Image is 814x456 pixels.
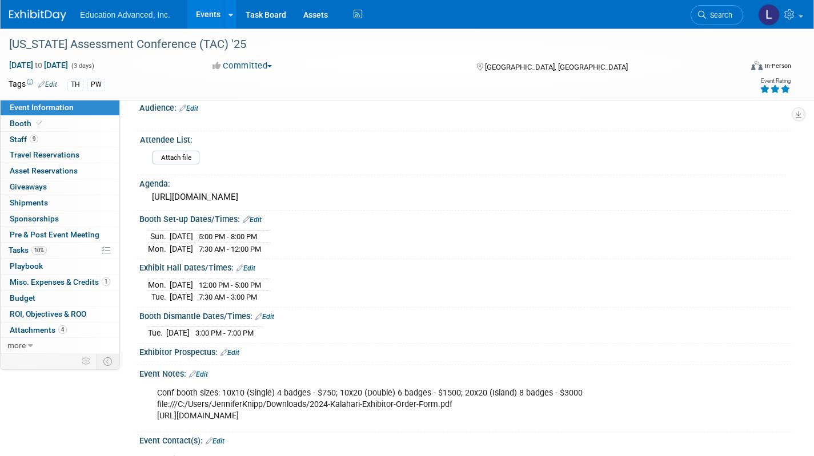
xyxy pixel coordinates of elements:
[189,370,208,378] a: Edit
[139,344,791,358] div: Exhibitor Prospectus:
[10,325,67,334] span: Attachments
[9,10,66,21] img: ExhibitDay
[148,243,170,255] td: Mon.
[760,78,791,84] div: Event Rating
[7,341,26,350] span: more
[10,119,45,128] span: Booth
[10,166,78,175] span: Asset Reservations
[758,4,780,26] img: Lara Miller
[10,198,48,207] span: Shipments
[37,120,42,126] i: Booth reservation complete
[208,60,276,72] button: Committed
[148,231,170,243] td: Sun.
[675,59,791,76] div: Event Format
[102,277,110,286] span: 1
[1,116,119,131] a: Booth
[139,432,791,447] div: Event Contact(s):
[9,245,47,255] span: Tasks
[38,80,57,88] a: Edit
[139,308,791,322] div: Booth Dismantle Dates/Times:
[1,259,119,274] a: Playbook
[170,231,193,243] td: [DATE]
[10,135,38,144] span: Staff
[170,279,193,291] td: [DATE]
[148,327,166,339] td: Tue.
[243,216,262,224] a: Edit
[139,99,791,114] div: Audience:
[255,313,274,321] a: Edit
[97,354,120,369] td: Toggle Event Tabs
[139,175,791,189] div: Agenda:
[706,11,732,19] span: Search
[139,365,791,380] div: Event Notes:
[1,243,119,258] a: Tasks10%
[1,179,119,195] a: Giveaways
[139,211,791,225] div: Booth Set-up Dates/Times:
[67,79,83,91] div: TH
[87,79,105,91] div: PW
[30,135,38,143] span: 9
[10,277,110,286] span: Misc. Expenses & Credits
[10,261,43,271] span: Playbook
[1,100,119,115] a: Event Information
[148,291,170,303] td: Tue.
[1,211,119,227] a: Sponsorships
[9,60,69,70] span: [DATE] [DATE]
[10,182,47,191] span: Giveaways
[1,290,119,306] a: Budget
[1,227,119,243] a: Pre & Post Event Meeting
[691,5,743,25] a: Search
[5,34,724,55] div: [US_STATE] Assessment Conference (TAC) '25
[10,309,86,318] span: ROI, Objectives & ROO
[170,291,193,303] td: [DATE]
[77,354,97,369] td: Personalize Event Tab Strip
[751,61,763,70] img: Format-Inperson.png
[764,62,791,70] div: In-Person
[1,195,119,211] a: Shipments
[9,78,57,91] td: Tags
[31,246,47,255] span: 10%
[236,264,255,272] a: Edit
[199,245,261,253] span: 7:30 AM - 12:00 PM
[149,382,665,427] div: Conf booth sizes: 10x10 (Single) 4 badges - $750; 10x20 (Double) 6 badges - $1500; 20x20 (Island)...
[58,325,67,334] span: 4
[179,104,198,112] a: Edit
[148,279,170,291] td: Mon.
[1,163,119,179] a: Asset Reservations
[220,349,239,357] a: Edit
[1,147,119,163] a: Travel Reservations
[195,329,254,337] span: 3:00 PM - 7:00 PM
[206,437,224,445] a: Edit
[1,306,119,322] a: ROI, Objectives & ROO
[166,327,190,339] td: [DATE]
[140,131,786,146] div: Attendee List:
[80,10,170,19] span: Education Advanced, Inc.
[199,293,257,301] span: 7:30 AM - 3:00 PM
[1,132,119,147] a: Staff9
[148,188,783,206] div: [URL][DOMAIN_NAME]
[70,62,94,70] span: (3 days)
[485,63,628,71] span: [GEOGRAPHIC_DATA], [GEOGRAPHIC_DATA]
[10,293,35,302] span: Budget
[10,103,74,112] span: Event Information
[1,322,119,338] a: Attachments4
[10,214,59,223] span: Sponsorships
[10,150,79,159] span: Travel Reservations
[199,281,261,289] span: 12:00 PM - 5:00 PM
[1,275,119,290] a: Misc. Expenses & Credits1
[10,230,99,239] span: Pre & Post Event Meeting
[170,243,193,255] td: [DATE]
[33,60,44,70] span: to
[199,232,257,241] span: 5:00 PM - 8:00 PM
[139,259,791,274] div: Exhibit Hall Dates/Times:
[1,338,119,353] a: more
